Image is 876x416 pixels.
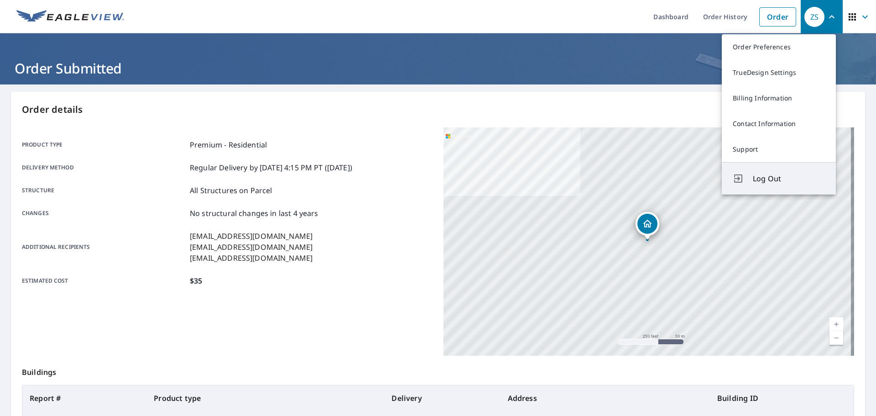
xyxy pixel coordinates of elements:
p: Estimated cost [22,275,186,286]
p: [EMAIL_ADDRESS][DOMAIN_NAME] [190,231,313,242]
a: Support [722,137,836,162]
th: Report # [22,385,146,411]
button: Log Out [722,162,836,195]
p: All Structures on Parcel [190,185,272,196]
div: Dropped pin, building 1, Residential property, 10468 Center Rd Fenton, MI 48430 [636,212,659,240]
p: No structural changes in last 4 years [190,208,318,219]
p: Buildings [22,356,854,385]
h1: Order Submitted [11,59,865,78]
p: [EMAIL_ADDRESS][DOMAIN_NAME] [190,242,313,253]
span: Log Out [753,173,825,184]
th: Product type [146,385,384,411]
th: Delivery [384,385,500,411]
p: Structure [22,185,186,196]
th: Address [501,385,710,411]
p: Delivery method [22,162,186,173]
a: Order [759,7,796,26]
p: [EMAIL_ADDRESS][DOMAIN_NAME] [190,253,313,263]
p: $35 [190,275,202,286]
th: Building ID [710,385,854,411]
p: Changes [22,208,186,219]
p: Regular Delivery by [DATE] 4:15 PM PT ([DATE]) [190,162,352,173]
div: ZS [804,7,824,27]
a: TrueDesign Settings [722,60,836,85]
p: Product type [22,139,186,150]
a: Contact Information [722,111,836,137]
a: Current Level 17, Zoom Out [829,331,843,345]
img: EV Logo [16,10,124,24]
p: Premium - Residential [190,139,267,150]
p: Additional recipients [22,231,186,263]
a: Order Preferences [722,34,836,60]
p: Order details [22,103,854,116]
a: Current Level 17, Zoom In [829,317,843,331]
a: Billing Information [722,85,836,111]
